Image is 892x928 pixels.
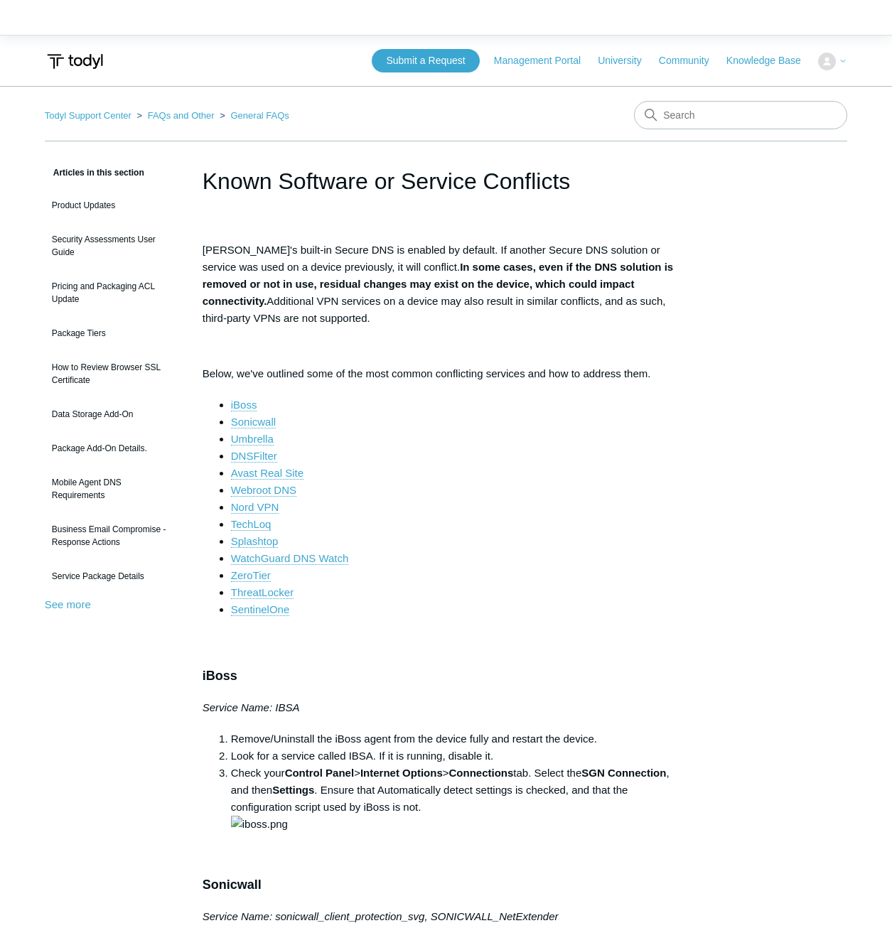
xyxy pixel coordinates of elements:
a: DNSFilter [231,450,277,463]
p: [PERSON_NAME]'s built-in Secure DNS is enabled by default. If another Secure DNS solution or serv... [203,242,689,327]
p: Below, we've outlined some of the most common conflicting services and how to address them. [203,365,689,382]
span: Articles in this section [45,168,144,178]
a: ZeroTier [231,569,271,582]
a: Package Add-On Details. [45,435,181,462]
strong: SGN Connection [581,767,666,779]
input: Search [634,101,847,129]
em: Service Name: sonicwall_client_protection_svg, SONICWALL_NetExtender [203,910,559,922]
a: SentinelOne [231,603,290,616]
strong: Connections [449,767,514,779]
a: Product Updates [45,192,181,219]
a: Mobile Agent DNS Requirements [45,469,181,509]
a: Community [659,53,724,68]
a: Splashtop [231,535,279,548]
h3: Sonicwall [203,875,689,895]
a: How to Review Browser SSL Certificate [45,354,181,394]
a: Webroot DNS [231,484,296,497]
h3: iBoss [203,666,689,686]
a: Knowledge Base [726,53,815,68]
a: Umbrella [231,433,274,446]
a: Nord VPN [231,501,279,514]
a: Submit a Request [372,49,479,72]
a: Avast Real Site [231,467,303,480]
a: iBoss [231,399,257,411]
li: General FAQs [217,110,289,121]
strong: Internet Options [360,767,443,779]
a: Security Assessments User Guide [45,226,181,266]
li: Remove/Uninstall the iBoss agent from the device fully and restart the device. [231,730,689,748]
a: WatchGuard DNS Watch [231,552,349,565]
a: University [598,53,655,68]
a: ThreatLocker [231,586,294,599]
a: TechLoq [231,518,272,531]
a: FAQs and Other [148,110,215,121]
a: Management Portal [494,53,595,68]
a: Todyl Support Center [45,110,131,121]
a: Service Package Details [45,563,181,590]
li: FAQs and Other [134,110,217,121]
a: Sonicwall [231,416,276,428]
a: Business Email Compromise - Response Actions [45,516,181,556]
a: See more [45,598,91,610]
em: Service Name: IBSA [203,701,300,713]
strong: Control Panel [285,767,355,779]
a: Package Tiers [45,320,181,347]
img: Todyl Support Center Help Center home page [45,48,105,75]
li: Todyl Support Center [45,110,134,121]
li: Check your > > tab. Select the , and then . Ensure that Automatically detect settings is checked,... [231,765,689,833]
strong: In some cases, even if the DNS solution is removed or not in use, residual changes may exist on t... [203,261,673,307]
a: Data Storage Add-On [45,401,181,428]
img: iboss.png [231,816,288,833]
h1: Known Software or Service Conflicts [203,164,689,198]
a: General FAQs [231,110,289,121]
strong: Settings [272,784,314,796]
li: Look for a service called IBSA. If it is running, disable it. [231,748,689,765]
a: Pricing and Packaging ACL Update [45,273,181,313]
